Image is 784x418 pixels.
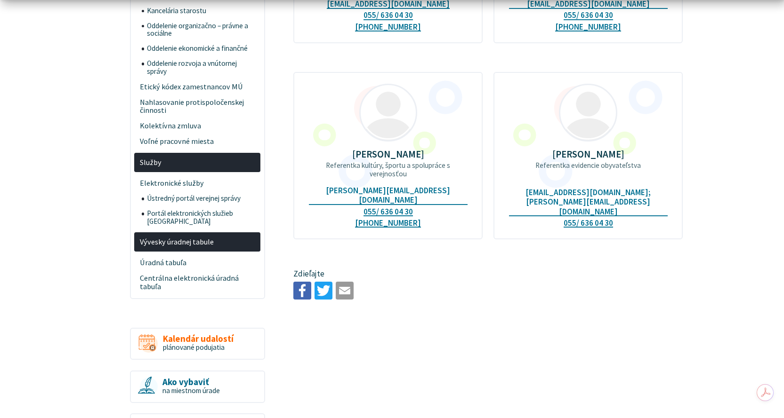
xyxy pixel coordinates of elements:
span: Kancelária starostu [147,3,255,18]
span: Oddelenie organizačno – právne a sociálne [147,18,255,41]
a: [PHONE_NUMBER] [555,22,621,32]
p: [PERSON_NAME] [509,149,668,159]
a: Oddelenie rozvoja a vnútornej správy [142,56,261,79]
a: [PHONE_NUMBER] [355,22,421,32]
a: 055/ 636 04 30 [364,10,413,20]
a: Úradná tabuľa [134,255,260,271]
a: Elektronické služby [134,175,260,191]
img: Zdieľať na Facebooku [293,282,311,300]
p: Referentka evidencie obyvateľstva [509,161,668,170]
span: Voľné pracovné miesta [140,134,255,150]
a: [PHONE_NUMBER] [355,218,421,228]
p: Zdieľajte [293,268,611,280]
span: Vývesky úradnej tabule [140,234,255,250]
a: Ako vybaviť na miestnom úrade [130,371,265,403]
a: 055/ 636 04 30 [364,207,413,217]
a: Vývesky úradnej tabule [134,232,260,252]
a: Oddelenie ekonomické a finančné [142,41,261,56]
span: Elektronické služby [140,175,255,191]
a: [EMAIL_ADDRESS][DOMAIN_NAME]; [PERSON_NAME][EMAIL_ADDRESS][DOMAIN_NAME] [509,188,668,217]
a: [PERSON_NAME][EMAIL_ADDRESS][DOMAIN_NAME] [309,186,468,205]
span: Centrálna elektronická úradná tabuľa [140,271,255,295]
span: na miestnom úrade [162,386,220,395]
a: Služby [134,153,260,172]
p: [PERSON_NAME] [309,149,468,159]
a: Etický kódex zamestnancov MÚ [134,79,260,95]
span: plánované podujatia [163,343,225,352]
span: Úradná tabuľa [140,255,255,271]
img: Zdieľať e-mailom [336,282,354,300]
a: 055/ 636 04 30 [564,10,613,20]
a: Voľné pracovné miesta [134,134,260,150]
span: Služby [140,155,255,170]
a: Nahlasovanie protispoločenskej činnosti [134,95,260,118]
p: Referentka kultúry, športu a spolupráce s verejnosťou [309,161,468,178]
span: Oddelenie ekonomické a finančné [147,41,255,56]
img: Zdieľať na Twitteri [315,282,332,300]
span: Kalendár udalostí [163,334,234,344]
span: Portál elektronických služieb [GEOGRAPHIC_DATA] [147,206,255,229]
a: Kancelária starostu [142,3,261,18]
a: Ústredný portál verejnej správy [142,191,261,206]
a: Centrálna elektronická úradná tabuľa [134,271,260,295]
a: 055/ 636 04 30 [564,218,613,228]
span: Ústredný portál verejnej správy [147,191,255,206]
a: Kalendár udalostí plánované podujatia [130,328,265,360]
span: Nahlasovanie protispoločenskej činnosti [140,95,255,118]
a: Portál elektronických služieb [GEOGRAPHIC_DATA] [142,206,261,229]
span: Oddelenie rozvoja a vnútornej správy [147,56,255,79]
span: Etický kódex zamestnancov MÚ [140,79,255,95]
span: Kolektívna zmluva [140,118,255,134]
a: Kolektívna zmluva [134,118,260,134]
a: Oddelenie organizačno – právne a sociálne [142,18,261,41]
span: Ako vybaviť [162,377,220,387]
